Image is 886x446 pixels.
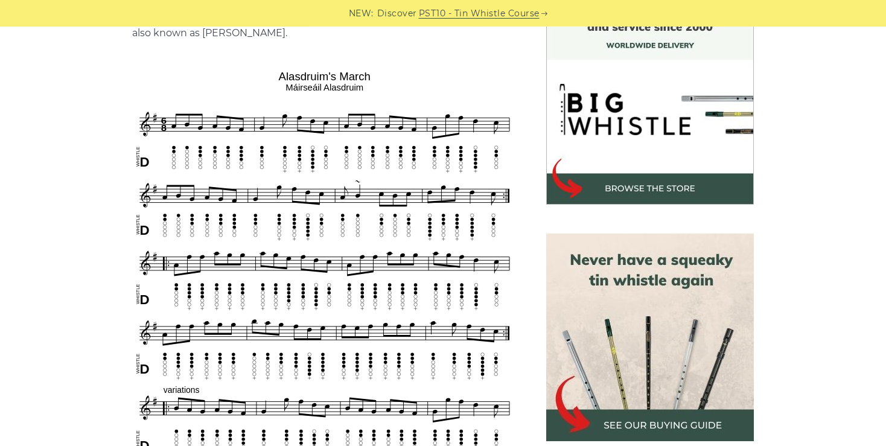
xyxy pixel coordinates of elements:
[546,234,754,441] img: tin whistle buying guide
[419,7,540,21] a: PST10 - Tin Whistle Course
[349,7,374,21] span: NEW:
[377,7,417,21] span: Discover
